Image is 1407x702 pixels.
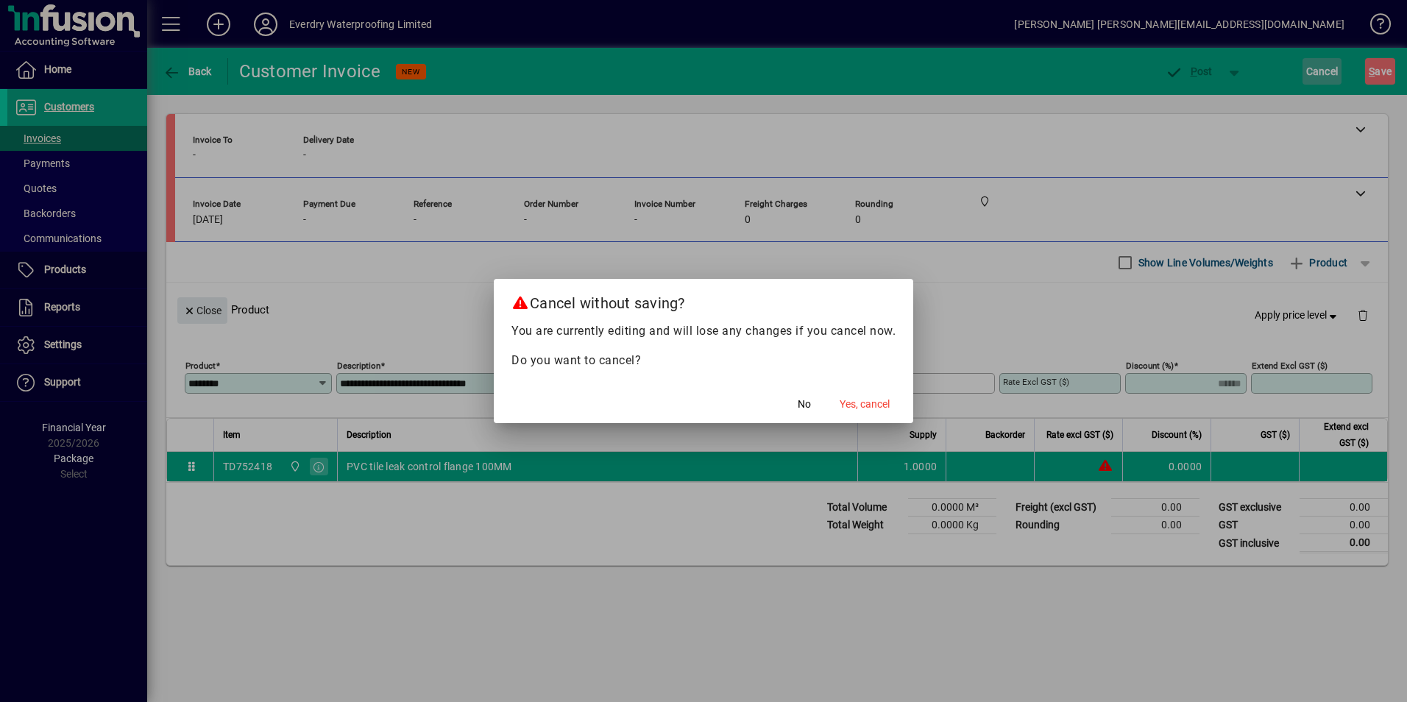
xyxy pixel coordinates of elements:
[511,352,896,369] p: Do you want to cancel?
[798,397,811,412] span: No
[834,391,896,417] button: Yes, cancel
[781,391,828,417] button: No
[494,279,913,322] h2: Cancel without saving?
[840,397,890,412] span: Yes, cancel
[511,322,896,340] p: You are currently editing and will lose any changes if you cancel now.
